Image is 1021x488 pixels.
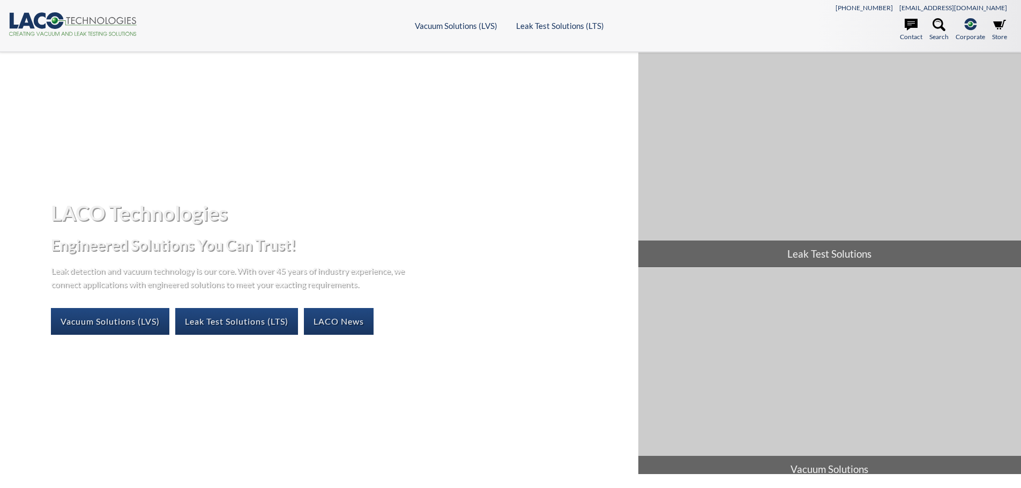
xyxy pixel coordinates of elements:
[836,4,893,12] a: [PHONE_NUMBER]
[638,268,1021,483] a: Vacuum Solutions
[638,52,1021,267] a: Leak Test Solutions
[638,241,1021,267] span: Leak Test Solutions
[51,264,410,291] p: Leak detection and vacuum technology is our core. With over 45 years of industry experience, we c...
[415,21,497,31] a: Vacuum Solutions (LVS)
[899,4,1007,12] a: [EMAIL_ADDRESS][DOMAIN_NAME]
[175,308,298,335] a: Leak Test Solutions (LTS)
[51,235,629,255] h2: Engineered Solutions You Can Trust!
[929,18,949,42] a: Search
[992,18,1007,42] a: Store
[304,308,374,335] a: LACO News
[51,308,169,335] a: Vacuum Solutions (LVS)
[638,456,1021,483] span: Vacuum Solutions
[516,21,604,31] a: Leak Test Solutions (LTS)
[900,18,922,42] a: Contact
[51,200,629,226] h1: LACO Technologies
[956,32,985,42] span: Corporate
